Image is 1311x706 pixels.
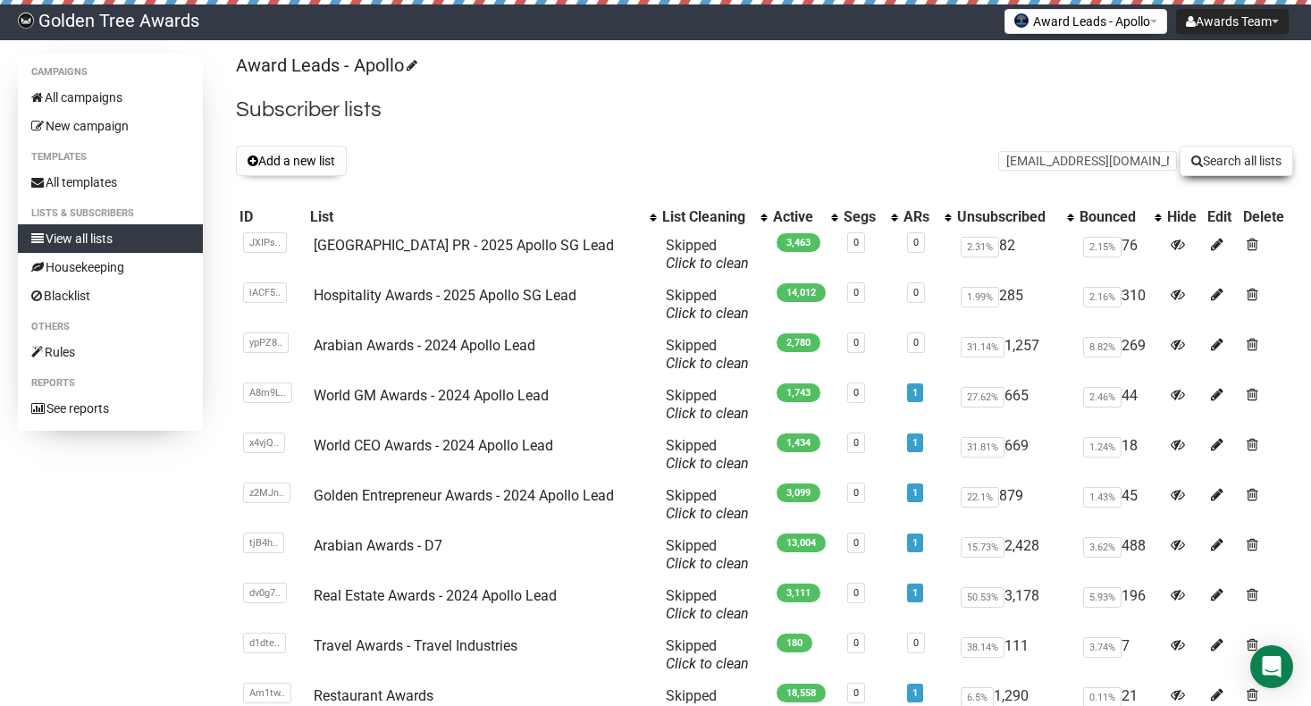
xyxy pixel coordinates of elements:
div: Unsubscribed [957,208,1059,226]
a: 0 [853,387,859,399]
span: Skipped [666,337,749,372]
span: 22.1% [961,487,999,508]
a: 1 [912,687,918,699]
a: 1 [912,437,918,449]
span: 3,111 [777,584,820,602]
td: 2,428 [954,530,1077,580]
span: iACF5.. [243,282,287,303]
td: 44 [1076,380,1163,430]
div: Segs [844,208,882,226]
div: Edit [1207,208,1235,226]
span: Skipped [666,437,749,472]
a: 0 [853,337,859,349]
span: 3.74% [1083,637,1122,658]
div: Hide [1167,208,1201,226]
span: JXIPs.. [243,232,287,253]
span: 3.62% [1083,537,1122,558]
a: Hospitality Awards - 2025 Apollo SG Lead [314,287,576,304]
span: ypPZ8.. [243,332,289,353]
span: x4vjQ.. [243,433,285,453]
a: See reports [18,394,203,423]
span: 15.73% [961,537,1004,558]
td: 76 [1076,230,1163,280]
span: 18,558 [777,684,826,702]
button: Search all lists [1180,146,1293,176]
button: Awards Team [1176,9,1289,34]
a: Click to clean [666,355,749,372]
td: 310 [1076,280,1163,330]
a: 0 [853,587,859,599]
h2: Subscriber lists [236,94,1293,126]
a: Rules [18,338,203,366]
span: 31.81% [961,437,1004,458]
th: Edit: No sort applied, sorting is disabled [1204,205,1239,230]
a: Click to clean [666,305,749,322]
span: Skipped [666,237,749,272]
li: Campaigns [18,62,203,83]
a: 0 [853,537,859,549]
td: 18 [1076,430,1163,480]
a: All campaigns [18,83,203,112]
a: World CEO Awards - 2024 Apollo Lead [314,437,553,454]
a: [GEOGRAPHIC_DATA] PR - 2025 Apollo SG Lead [314,237,614,254]
td: 82 [954,230,1077,280]
td: 669 [954,430,1077,480]
a: Click to clean [666,655,749,672]
a: All templates [18,168,203,197]
li: Lists & subscribers [18,203,203,224]
a: 0 [853,437,859,449]
a: 1 [912,537,918,549]
th: List Cleaning: No sort applied, activate to apply an ascending sort [659,205,769,230]
span: 2.15% [1083,237,1122,257]
a: 0 [913,287,919,298]
span: tjB4h.. [243,533,284,553]
th: Hide: No sort applied, sorting is disabled [1164,205,1205,230]
span: z2MJn.. [243,483,290,503]
span: A8m9L.. [243,382,292,403]
div: Bounced [1080,208,1145,226]
td: 45 [1076,480,1163,530]
a: View all lists [18,224,203,253]
span: 1.43% [1083,487,1122,508]
a: 0 [913,237,919,248]
span: Skipped [666,587,749,622]
li: Others [18,316,203,338]
a: Travel Awards - Travel Industries [314,637,517,654]
a: 1 [912,387,918,399]
td: 665 [954,380,1077,430]
div: Delete [1243,208,1290,226]
td: 1,257 [954,330,1077,380]
a: World GM Awards - 2024 Apollo Lead [314,387,549,404]
span: 27.62% [961,387,1004,408]
a: 1 [912,487,918,499]
th: Unsubscribed: No sort applied, activate to apply an ascending sort [954,205,1077,230]
a: Click to clean [666,405,749,422]
th: Active: No sort applied, activate to apply an ascending sort [769,205,840,230]
span: 3,099 [777,483,820,502]
div: List [310,208,641,226]
img: f8b559bad824ed76f7defaffbc1b54fa [18,13,34,29]
button: Add a new list [236,146,347,176]
div: List Cleaning [662,208,752,226]
a: Arabian Awards - 2024 Apollo Lead [314,337,535,354]
li: Templates [18,147,203,168]
a: 0 [913,637,919,649]
span: Skipped [666,387,749,422]
span: 13,004 [777,534,826,552]
span: Skipped [666,287,749,322]
a: Real Estate Awards - 2024 Apollo Lead [314,587,557,604]
a: 0 [913,337,919,349]
span: 180 [777,634,812,652]
a: Blacklist [18,282,203,310]
td: 285 [954,280,1077,330]
a: 0 [853,487,859,499]
th: ID: No sort applied, sorting is disabled [236,205,307,230]
span: 2,780 [777,333,820,352]
span: 2.31% [961,237,999,257]
div: Open Intercom Messenger [1250,645,1293,688]
span: 3,463 [777,233,820,252]
a: 0 [853,287,859,298]
span: 1,434 [777,433,820,452]
th: Segs: No sort applied, activate to apply an ascending sort [840,205,900,230]
span: 1.24% [1083,437,1122,458]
